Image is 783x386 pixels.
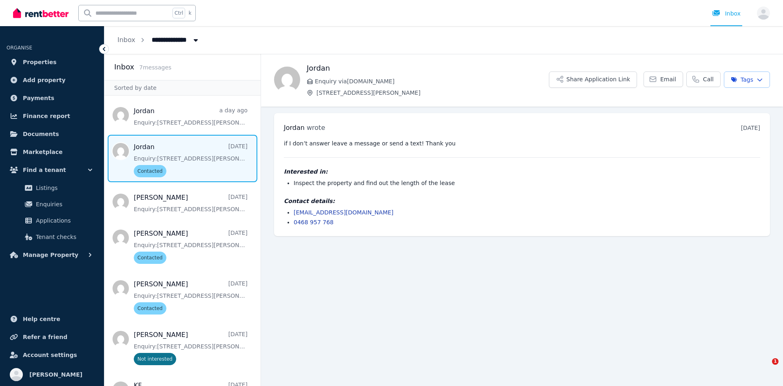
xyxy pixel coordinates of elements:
span: Marketplace [23,147,62,157]
a: Payments [7,90,97,106]
span: Finance report [23,111,70,121]
button: Tags [724,71,770,88]
span: Payments [23,93,54,103]
span: Help centre [23,314,60,324]
a: Enquiries [10,196,94,212]
a: [PERSON_NAME][DATE]Enquiry:[STREET_ADDRESS][PERSON_NAME].Contacted [134,279,248,315]
span: Add property [23,75,66,85]
a: Finance report [7,108,97,124]
img: RentBetter [13,7,69,19]
span: Documents [23,129,59,139]
span: Ctrl [173,8,185,18]
span: Enquiries [36,199,91,209]
button: Share Application Link [549,71,637,88]
button: Find a tenant [7,162,97,178]
span: ORGANISE [7,45,32,51]
span: Applications [36,216,91,225]
a: Applications [10,212,94,229]
a: Properties [7,54,97,70]
a: Tenant checks [10,229,94,245]
time: [DATE] [741,125,760,131]
span: Tenant checks [36,232,91,242]
a: Jordan[DATE]Enquiry:[STREET_ADDRESS][PERSON_NAME].Contacted [134,142,248,177]
span: Find a tenant [23,165,66,175]
li: Inspect the property and find out the length of the lease [294,179,760,187]
div: Sorted by date [104,80,261,96]
a: Refer a friend [7,329,97,345]
a: [EMAIL_ADDRESS][DOMAIN_NAME] [294,209,394,216]
h1: Jordan [307,62,549,74]
span: 7 message s [139,64,171,71]
img: Jordan [274,67,300,93]
h4: Contact details: [284,197,760,205]
a: Jordana day agoEnquiry:[STREET_ADDRESS][PERSON_NAME]. [134,106,248,127]
a: Marketplace [7,144,97,160]
span: Listings [36,183,91,193]
span: [STREET_ADDRESS][PERSON_NAME] [316,89,549,97]
h2: Inbox [114,61,134,73]
span: k [188,10,191,16]
div: Inbox [712,9,741,18]
span: Enquiry via [DOMAIN_NAME] [315,77,549,85]
a: Documents [7,126,97,142]
span: Refer a friend [23,332,67,342]
a: Add property [7,72,97,88]
a: Help centre [7,311,97,327]
a: 0468 957 768 [294,219,334,225]
span: Account settings [23,350,77,360]
a: Listings [10,180,94,196]
span: Properties [23,57,57,67]
iframe: Intercom live chat [755,358,775,378]
a: Account settings [7,347,97,363]
span: wrote [307,124,325,132]
button: Manage Property [7,247,97,263]
span: Tags [731,76,753,84]
span: 1 [772,358,779,365]
span: Manage Property [23,250,78,260]
a: [PERSON_NAME][DATE]Enquiry:[STREET_ADDRESS][PERSON_NAME].Contacted [134,229,248,264]
a: Call [686,71,721,87]
nav: Breadcrumb [104,26,213,54]
span: Jordan [284,124,305,132]
h4: Interested in: [284,167,760,176]
a: [PERSON_NAME][DATE]Enquiry:[STREET_ADDRESS][PERSON_NAME]. [134,193,248,213]
a: Email [644,71,683,87]
span: Email [660,75,676,83]
span: [PERSON_NAME] [29,370,82,379]
a: [PERSON_NAME][DATE]Enquiry:[STREET_ADDRESS][PERSON_NAME].Not interested [134,330,248,365]
pre: if I don’t answer leave a message or send a text! Thank you [284,139,760,147]
span: Call [703,75,714,83]
a: Inbox [117,36,135,44]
